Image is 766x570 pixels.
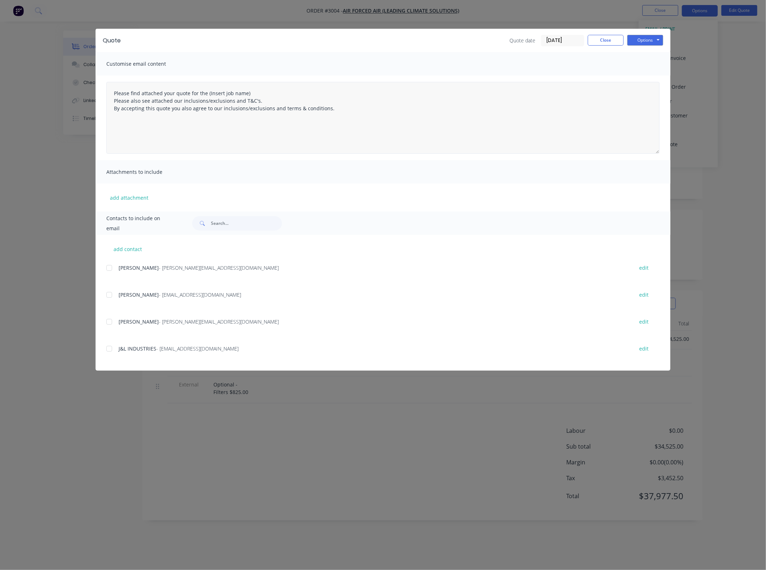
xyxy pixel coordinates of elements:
[159,291,241,298] span: - [EMAIL_ADDRESS][DOMAIN_NAME]
[635,317,653,326] button: edit
[106,82,660,154] textarea: Please find attached your quote for the (Insert job name) Please also see attached our inclusions...
[156,345,239,352] span: - [EMAIL_ADDRESS][DOMAIN_NAME]
[211,216,282,231] input: Search...
[635,290,653,300] button: edit
[588,35,624,46] button: Close
[106,244,149,254] button: add contact
[103,36,121,45] div: Quote
[635,263,653,273] button: edit
[509,37,535,44] span: Quote date
[119,318,159,325] span: [PERSON_NAME]
[119,345,156,352] span: J&L INDUSTRIES
[119,291,159,298] span: [PERSON_NAME]
[627,35,663,46] button: Options
[119,264,159,271] span: [PERSON_NAME]
[106,192,152,203] button: add attachment
[106,59,185,69] span: Customise email content
[635,344,653,353] button: edit
[159,264,279,271] span: - [PERSON_NAME][EMAIL_ADDRESS][DOMAIN_NAME]
[106,167,185,177] span: Attachments to include
[159,318,279,325] span: - [PERSON_NAME][EMAIL_ADDRESS][DOMAIN_NAME]
[106,213,174,233] span: Contacts to include on email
